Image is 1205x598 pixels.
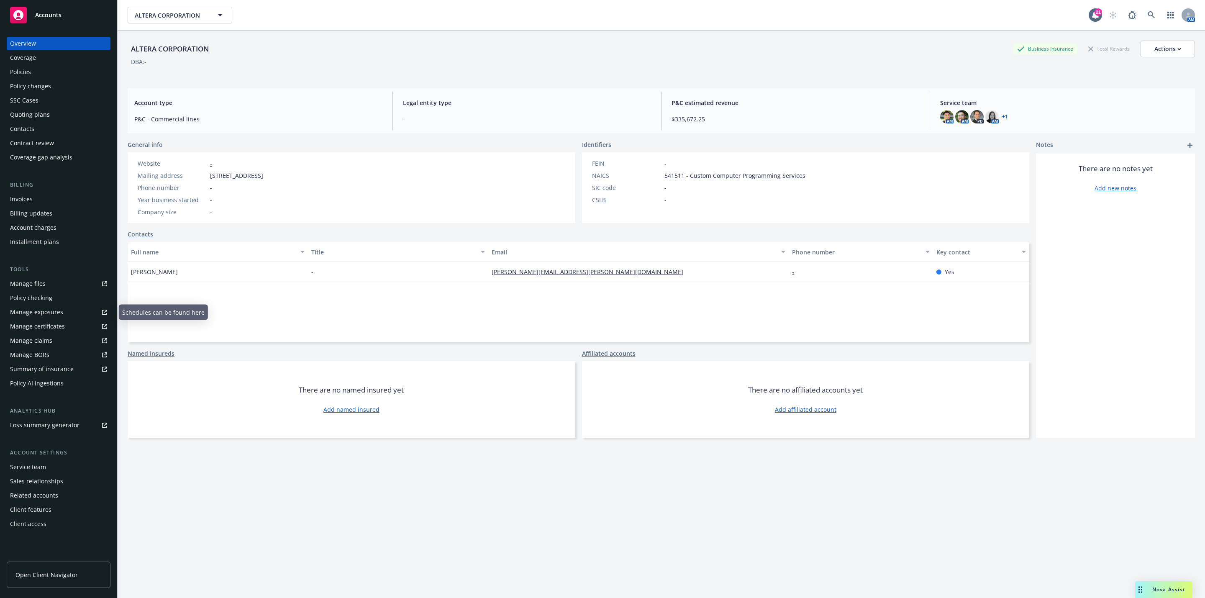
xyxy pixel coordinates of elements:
div: Account charges [10,221,56,234]
a: Invoices [7,192,110,206]
a: Manage certificates [7,320,110,333]
div: Coverage [10,51,36,64]
img: photo [970,110,984,123]
div: Email [492,248,776,257]
div: Contacts [10,122,34,136]
span: P&C - Commercial lines [134,115,382,123]
span: Nova Assist [1152,586,1185,593]
div: Manage claims [10,334,52,347]
button: Actions [1141,41,1195,57]
div: Quoting plans [10,108,50,121]
div: Contract review [10,136,54,150]
div: Drag to move [1135,581,1146,598]
span: - [403,115,651,123]
span: Account type [134,98,382,107]
div: Key contact [936,248,1017,257]
a: Billing updates [7,207,110,220]
div: CSLB [592,195,661,204]
a: Add named insured [323,405,379,414]
div: 21 [1095,8,1102,16]
button: Key contact [933,242,1029,262]
div: Overview [10,37,36,50]
a: Named insureds [128,349,174,358]
span: Yes [945,267,954,276]
div: Installment plans [10,235,59,249]
span: - [210,183,212,192]
a: Sales relationships [7,475,110,488]
a: Client features [7,503,110,516]
span: 541511 - Custom Computer Programming Services [664,171,805,180]
a: Policy AI ingestions [7,377,110,390]
img: photo [940,110,954,123]
a: Manage BORs [7,348,110,362]
div: Year business started [138,195,207,204]
button: Phone number [789,242,933,262]
div: Phone number [792,248,920,257]
span: General info [128,140,163,149]
span: There are no affiliated accounts yet [748,385,863,395]
a: Switch app [1162,7,1179,23]
span: There are no named insured yet [299,385,404,395]
button: Email [488,242,789,262]
a: Add affiliated account [775,405,836,414]
span: - [210,195,212,204]
a: Related accounts [7,489,110,502]
span: [STREET_ADDRESS] [210,171,263,180]
a: - [210,159,212,167]
a: Contacts [7,122,110,136]
div: Policy changes [10,80,51,93]
div: Total Rewards [1084,44,1134,54]
a: Manage exposures [7,305,110,319]
div: Manage exposures [10,305,63,319]
a: Loss summary generator [7,418,110,432]
div: Actions [1154,41,1181,57]
a: Client access [7,517,110,531]
img: photo [985,110,999,123]
div: Sales relationships [10,475,63,488]
div: Full name [131,248,295,257]
a: Manage claims [7,334,110,347]
div: Company size [138,208,207,216]
div: Tools [7,265,110,274]
span: Open Client Navigator [15,570,78,579]
div: Manage BORs [10,348,49,362]
div: Policy AI ingestions [10,377,64,390]
a: Service team [7,460,110,474]
div: Service team [10,460,46,474]
span: - [664,183,667,192]
div: Client access [10,517,46,531]
a: [PERSON_NAME][EMAIL_ADDRESS][PERSON_NAME][DOMAIN_NAME] [492,268,690,276]
div: Title [311,248,476,257]
a: Coverage [7,51,110,64]
span: - [210,208,212,216]
a: Manage files [7,277,110,290]
span: Accounts [35,12,62,18]
a: Contract review [7,136,110,150]
a: Summary of insurance [7,362,110,376]
div: Mailing address [138,171,207,180]
a: Account charges [7,221,110,234]
span: Legal entity type [403,98,651,107]
span: - [664,159,667,168]
div: Client features [10,503,51,516]
div: Loss summary generator [10,418,79,432]
a: Start snowing [1105,7,1121,23]
a: Coverage gap analysis [7,151,110,164]
div: SIC code [592,183,661,192]
div: Policy checking [10,291,52,305]
a: Search [1143,7,1160,23]
a: Overview [7,37,110,50]
a: Policy checking [7,291,110,305]
div: ALTERA CORPORATION [128,44,212,54]
a: - [792,268,801,276]
div: Manage certificates [10,320,65,333]
span: - [664,195,667,204]
button: Nova Assist [1135,581,1192,598]
div: Analytics hub [7,407,110,415]
div: Invoices [10,192,33,206]
button: Title [308,242,488,262]
span: [PERSON_NAME] [131,267,178,276]
div: Billing updates [10,207,52,220]
img: photo [955,110,969,123]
